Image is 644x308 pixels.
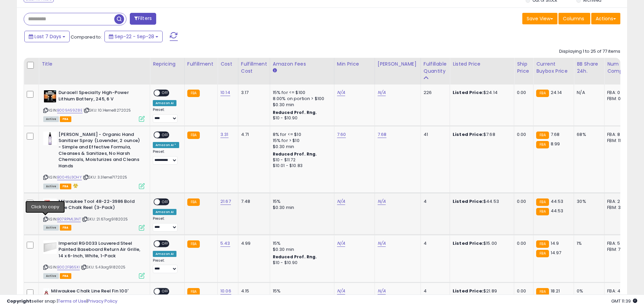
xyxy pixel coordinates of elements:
span: | SKU: 10.14eme8272025 [84,108,131,113]
button: Actions [591,13,620,24]
div: 15% for > $10 [273,138,329,144]
div: 0.00 [517,132,528,138]
b: Listed Price: [453,240,483,246]
b: Reduced Prof. Rng. [273,254,317,260]
span: Columns [563,15,584,22]
div: 226 [424,90,445,96]
div: Displaying 1 to 25 of 77 items [559,48,620,55]
div: Amazon AI * [153,142,179,148]
b: Milwaukee Tool 48-22-3986 Bold Line Chalk Reel (3-Pack) [58,198,141,213]
b: Listed Price: [453,198,483,205]
div: $0.30 min [273,205,329,211]
div: 7.48 [241,198,265,205]
div: Amazon Fees [273,61,331,68]
div: $24.14 [453,90,509,96]
div: ASIN: [43,90,145,121]
div: FBM: 11 [607,138,629,144]
span: 44.53 [551,198,564,205]
a: N/A [337,288,345,294]
div: N/A [577,90,599,96]
div: Preset: [153,149,179,165]
span: | SKU: 21.67org9182025 [82,216,128,222]
span: 14.97 [551,250,562,256]
button: Columns [558,13,590,24]
div: Fulfillment Cost [241,61,267,75]
small: FBA [536,208,549,215]
span: 14.9 [551,240,559,246]
div: 41 [424,132,445,138]
img: 41RjbO17TcL._SL40_.jpg [43,240,57,254]
div: Preset: [153,108,179,123]
small: FBA [187,198,200,206]
div: BB Share 24h. [577,61,601,75]
div: 0.00 [517,90,528,96]
span: 2025-10-6 11:39 GMT [611,298,637,304]
span: Sep-22 - Sep-28 [115,33,154,40]
span: 24.14 [551,89,562,96]
span: All listings currently available for purchase on Amazon [43,116,59,122]
a: N/A [378,288,386,294]
button: Filters [130,13,156,25]
div: Fulfillment [187,61,215,68]
div: Preset: [153,258,179,274]
div: FBA: 8 [607,132,629,138]
i: hazardous material [71,183,78,188]
div: ASIN: [43,198,145,230]
div: seller snap | | [7,298,117,305]
div: $0.30 min [273,102,329,108]
a: 10.14 [220,89,230,96]
div: 0.00 [517,198,528,205]
a: 3.31 [220,131,229,138]
div: 4 [424,240,445,246]
div: [PERSON_NAME] [378,61,418,68]
div: 15% [273,240,329,246]
span: All listings currently available for purchase on Amazon [43,273,59,279]
span: 18.21 [551,288,560,294]
div: Cost [220,61,235,68]
small: FBA [536,90,549,97]
a: 5.43 [220,240,230,247]
strong: Copyright [7,298,31,304]
a: N/A [337,198,345,205]
b: Duracell Specialty High-Power Lithium Battery, 245, 6 V [58,90,141,104]
div: Amazon AI [153,251,176,257]
div: FBA: 5 [607,240,629,246]
span: 44.53 [551,208,564,214]
div: Current Buybox Price [536,61,571,75]
small: Amazon Fees. [273,68,277,74]
a: N/A [337,89,345,96]
div: $10 - $11.72 [273,157,329,163]
div: 30% [577,198,599,205]
b: Listed Price: [453,288,483,294]
span: FBA [60,273,71,279]
span: OFF [160,241,171,246]
span: All listings currently available for purchase on Amazon [43,184,59,189]
div: $10.01 - $10.83 [273,163,329,169]
div: Amazon AI [153,209,176,215]
span: FBA [60,225,71,231]
a: 7.60 [337,131,346,138]
span: 7.68 [551,131,560,138]
img: 51RRP3A85BL._SL40_.jpg [43,198,57,212]
img: 41wAh5XLBWL._SL40_.jpg [43,90,57,103]
span: FBA [60,116,71,122]
div: 4.99 [241,240,265,246]
span: FBA [60,184,71,189]
small: FBA [536,132,549,139]
div: FBM: 3 [607,205,629,211]
div: 68% [577,132,599,138]
div: Title [42,61,147,68]
a: B07RPML3NT [57,216,81,222]
a: Privacy Policy [88,298,117,304]
div: Fulfillable Quantity [424,61,447,75]
div: 4 [424,198,445,205]
div: $10 - $10.90 [273,260,329,266]
a: B002FB65XI [57,264,80,270]
b: [PERSON_NAME] - Organic Hand Sanitizer Spray (Lavender, 2 ounce) - Simple and Effective Formula, ... [58,132,141,171]
small: FBA [536,198,549,206]
div: FBM: 0 [607,96,629,102]
b: Reduced Prof. Rng. [273,151,317,157]
b: Imperial RG0033 Louvered Steel Painted Baseboard Return Air Grille, 14 x 6-Inch, White, 1-Pack [58,240,141,261]
div: $7.68 [453,132,509,138]
div: $0.30 min [273,246,329,253]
